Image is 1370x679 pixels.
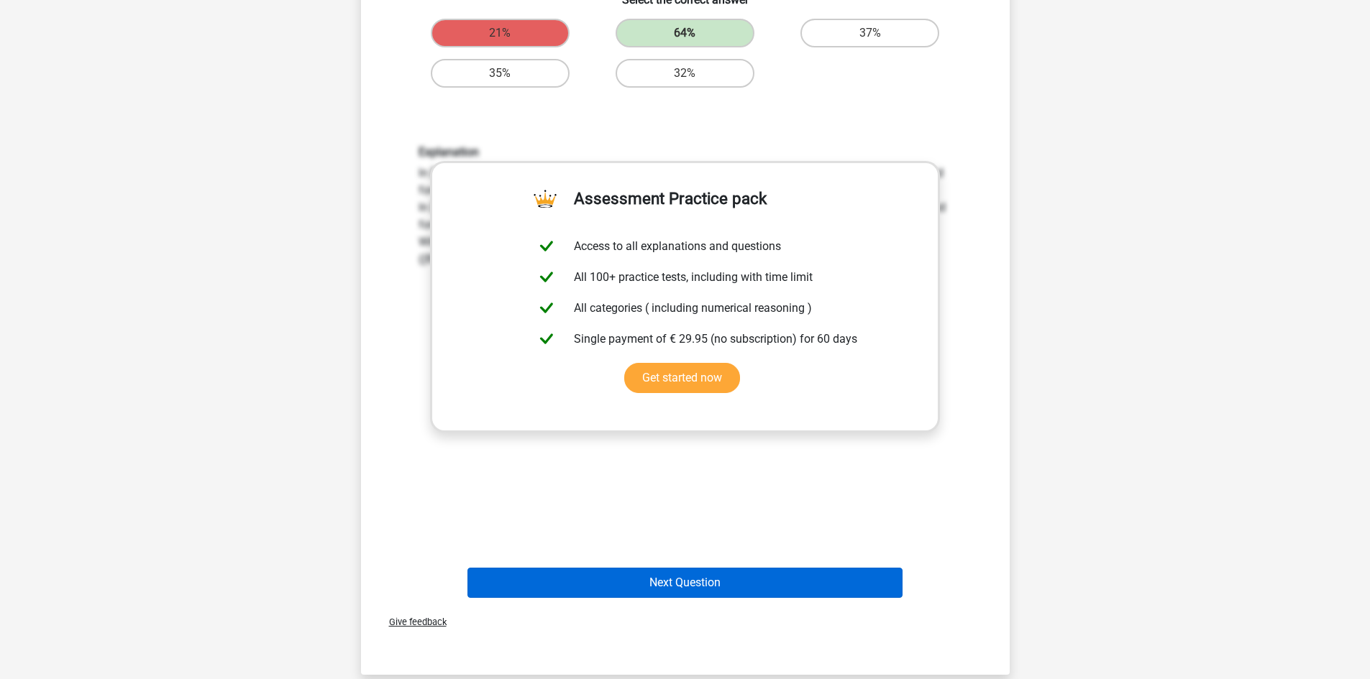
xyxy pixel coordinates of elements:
[419,145,952,159] h6: Explanation
[616,59,754,88] label: 32%
[408,145,963,268] div: In [DATE], 2630 houses were sold. An average of 42,000,000 / 2630 = 15970 euros transfer tax was ...
[467,568,903,598] button: Next Question
[800,19,939,47] label: 37%
[431,19,570,47] label: 21%
[624,363,740,393] a: Get started now
[431,59,570,88] label: 35%
[378,616,447,627] span: Give feedback
[616,19,754,47] label: 64%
